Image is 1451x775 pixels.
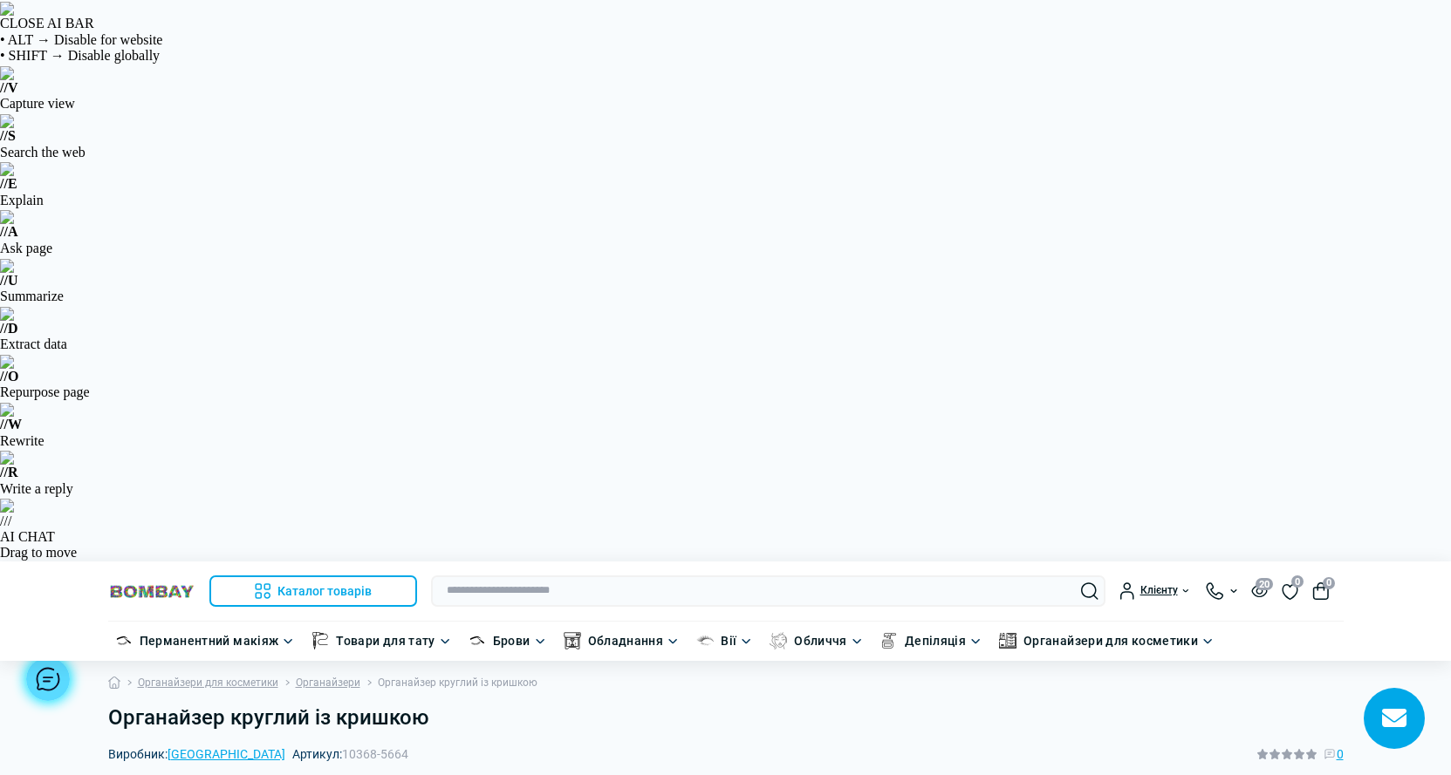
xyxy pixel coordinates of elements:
a: Органайзери [296,675,360,691]
span: 20 [1256,578,1273,590]
button: 0 [1312,582,1330,600]
span: 10368-5664 [342,747,408,761]
a: [GEOGRAPHIC_DATA] [168,747,285,761]
img: Обличчя [770,632,787,649]
a: Органайзери для косметики [1023,631,1198,650]
img: Вії [696,632,714,649]
a: Вії [721,631,736,650]
img: Органайзери для косметики [999,632,1016,649]
button: 20 [1251,583,1268,598]
span: 0 [1337,744,1344,764]
span: Артикул: [292,748,408,760]
a: 0 [1282,581,1298,600]
a: Обличчя [794,631,847,650]
h1: Органайзер круглий із кришкою [108,705,1344,731]
a: Брови [493,631,530,650]
nav: breadcrumb [108,661,1344,705]
span: 0 [1323,577,1335,589]
img: Брови [469,632,486,649]
li: Органайзер круглий із кришкою [360,675,537,691]
img: BOMBAY [108,583,195,600]
span: 0 [1291,575,1304,588]
a: Товари для тату [336,631,435,650]
button: Каталог товарів [209,575,417,607]
img: Обладнання [564,632,581,649]
button: Search [1081,582,1099,600]
img: Депіляція [880,632,898,649]
span: Виробник: [108,748,285,760]
a: Обладнання [588,631,664,650]
a: Перманентний макіяж [140,631,279,650]
img: Перманентний макіяж [115,632,133,649]
a: Органайзери для косметики [138,675,278,691]
a: Депіляція [905,631,966,650]
img: Товари для тату [311,632,329,649]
